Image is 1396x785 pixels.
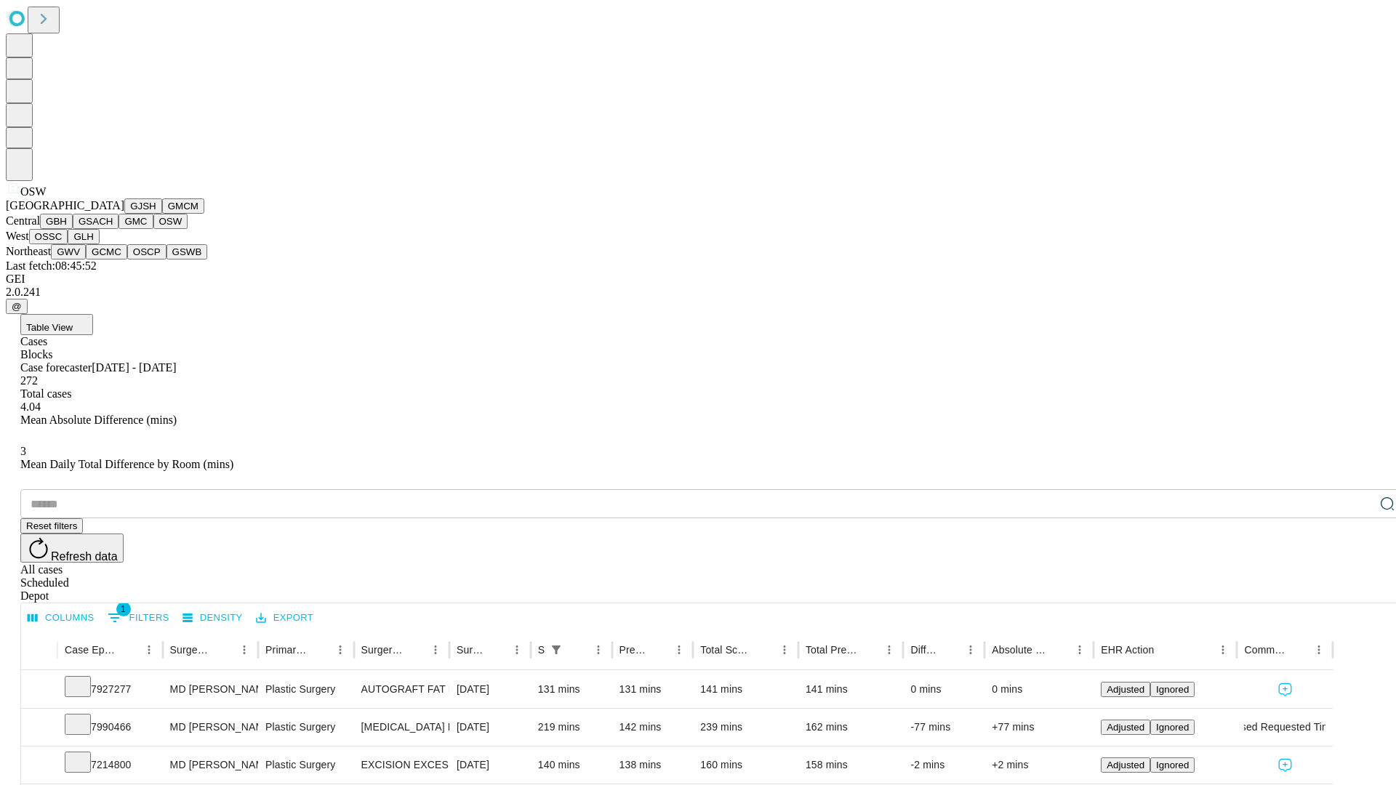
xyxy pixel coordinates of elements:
div: Absolute Difference [992,644,1048,656]
div: 7990466 [65,709,156,746]
button: GSACH [73,214,119,229]
div: 0 mins [910,671,977,708]
button: Expand [28,753,50,778]
button: Density [179,607,246,629]
button: Menu [588,640,609,660]
div: -2 mins [910,746,977,784]
div: 140 mins [538,746,605,784]
button: Sort [119,640,139,660]
button: Show filters [546,640,566,660]
span: Case forecaster [20,361,92,374]
button: Sort [754,640,774,660]
button: Sort [649,640,669,660]
button: Menu [774,640,795,660]
span: Mean Daily Total Difference by Room (mins) [20,458,233,470]
div: 219 mins [538,709,605,746]
button: OSW [153,214,188,229]
div: EXCISION EXCESSIVE SKIN AND [MEDICAL_DATA] INCLUDING [MEDICAL_DATA] ABDOMEN INFRAUMBILICAL PANNIC... [361,746,442,784]
div: 158 mins [806,746,896,784]
button: Menu [425,640,446,660]
button: GJSH [124,198,162,214]
div: +2 mins [992,746,1086,784]
div: 131 mins [619,671,686,708]
div: [DATE] [457,746,523,784]
div: Plastic Surgery [265,709,346,746]
button: Expand [28,677,50,703]
span: Central [6,214,40,227]
span: @ [12,301,22,312]
button: Menu [330,640,350,660]
span: Adjusted [1107,684,1144,695]
div: Surgery Date [457,644,485,656]
div: Plastic Surgery [265,671,346,708]
span: Last fetch: 08:45:52 [6,259,97,272]
div: Plastic Surgery [265,746,346,784]
div: Case Epic Id [65,644,117,656]
div: Comments [1244,644,1286,656]
div: Surgery Name [361,644,404,656]
button: Sort [1155,640,1176,660]
button: OSCP [127,244,167,259]
button: GBH [40,214,73,229]
div: 7214800 [65,746,156,784]
button: GWV [51,244,86,259]
button: OSSC [29,229,68,244]
span: Used Requested Time [1233,709,1336,746]
div: 141 mins [700,671,791,708]
button: Adjusted [1101,757,1150,773]
button: Sort [214,640,234,660]
div: Total Scheduled Duration [700,644,753,656]
div: MD [PERSON_NAME] [PERSON_NAME] Md [170,671,251,708]
span: Mean Absolute Difference (mins) [20,414,177,426]
button: Sort [1049,640,1070,660]
button: Ignored [1150,757,1195,773]
button: Sort [310,640,330,660]
div: 160 mins [700,746,791,784]
button: GCMC [86,244,127,259]
button: Menu [669,640,689,660]
button: Menu [960,640,981,660]
button: Menu [139,640,159,660]
div: 131 mins [538,671,605,708]
button: Table View [20,314,93,335]
div: -77 mins [910,709,977,746]
button: Sort [486,640,507,660]
span: Reset filters [26,520,77,531]
div: GEI [6,273,1390,286]
button: GMCM [162,198,204,214]
div: [DATE] [457,671,523,708]
div: 239 mins [700,709,791,746]
button: Ignored [1150,682,1195,697]
span: 1 [116,602,131,616]
button: GSWB [167,244,208,259]
button: Sort [568,640,588,660]
span: 3 [20,445,26,457]
span: 4.04 [20,400,41,413]
span: Adjusted [1107,760,1144,770]
span: [DATE] - [DATE] [92,361,176,374]
button: Refresh data [20,534,124,563]
div: MD [PERSON_NAME] [PERSON_NAME] Md [170,746,251,784]
span: Ignored [1156,760,1189,770]
button: Menu [879,640,899,660]
span: Northeast [6,245,51,257]
span: 272 [20,374,38,387]
div: 0 mins [992,671,1086,708]
button: GMC [119,214,153,229]
div: EHR Action [1101,644,1154,656]
div: 141 mins [806,671,896,708]
span: West [6,230,29,242]
button: GLH [68,229,99,244]
div: Predicted In Room Duration [619,644,648,656]
span: Ignored [1156,684,1189,695]
span: Adjusted [1107,722,1144,733]
div: 162 mins [806,709,896,746]
span: [GEOGRAPHIC_DATA] [6,199,124,212]
button: Select columns [24,607,98,629]
span: Table View [26,322,73,333]
div: MD [PERSON_NAME] [PERSON_NAME] Md [170,709,251,746]
div: Used Requested Time [1244,709,1325,746]
div: [DATE] [457,709,523,746]
button: Export [252,607,317,629]
div: Scheduled In Room Duration [538,644,545,656]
